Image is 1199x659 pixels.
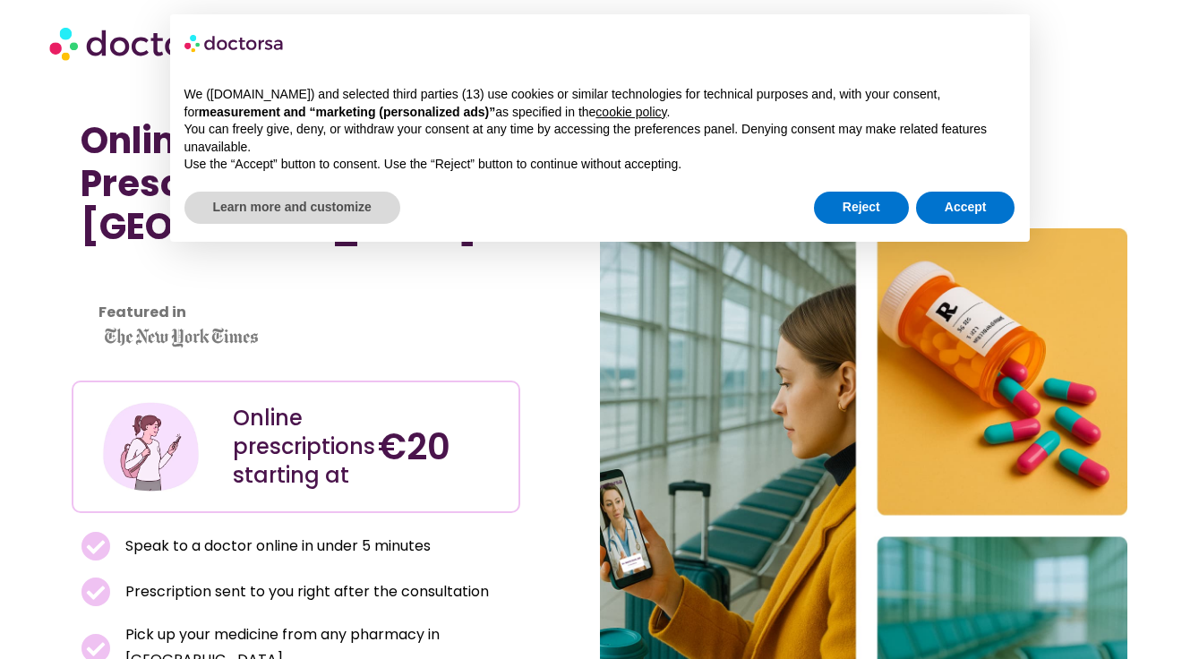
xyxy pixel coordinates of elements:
strong: measurement and “marketing (personalized ads)” [199,105,495,119]
h4: €20 [378,425,505,468]
p: We ([DOMAIN_NAME]) and selected third parties (13) use cookies or similar technologies for techni... [184,86,1015,121]
img: Illustration depicting a young woman in a casual outfit, engaged with her smartphone. She has a p... [100,396,202,498]
button: Accept [916,192,1015,224]
span: Prescription sent to you right after the consultation [121,579,489,604]
span: Speak to a doctor online in under 5 minutes [121,534,431,559]
h1: Online Doctor Prescription in [GEOGRAPHIC_DATA] [81,119,511,248]
iframe: Customer reviews powered by Trustpilot [81,287,511,309]
div: Online prescriptions starting at [233,404,360,490]
a: cookie policy [595,105,666,119]
strong: Featured in [98,302,186,322]
button: Learn more and customize [184,192,400,224]
button: Reject [814,192,909,224]
p: Use the “Accept” button to consent. Use the “Reject” button to continue without accepting. [184,156,1015,174]
iframe: Customer reviews powered by Trustpilot [81,266,349,287]
img: logo [184,29,285,57]
p: You can freely give, deny, or withdraw your consent at any time by accessing the preferences pane... [184,121,1015,156]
